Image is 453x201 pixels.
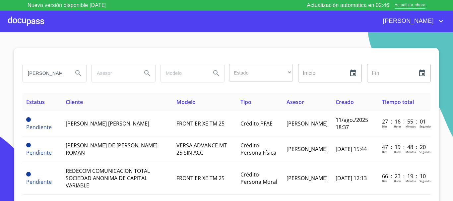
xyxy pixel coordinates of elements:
p: Horas [394,179,401,183]
span: Actualizar ahora [395,2,425,9]
p: Horas [394,150,401,154]
span: REDECOM COMUNICACION TOTAL SOCIEDAD ANONIMA DE CAPITAL VARIABLE [66,167,150,189]
p: 27 : 16 : 55 : 01 [382,118,427,125]
span: [PERSON_NAME] [287,145,328,153]
span: [PERSON_NAME] [378,16,437,26]
input: search [161,64,206,82]
span: VERSA ADVANCE MT 25 SIN ACC [176,142,227,156]
span: Creado [336,98,354,106]
span: [PERSON_NAME] [PERSON_NAME] [66,120,149,127]
div: ​ [229,64,293,82]
span: Crédito Persona Física [240,142,276,156]
span: Pendiente [26,124,52,131]
p: Nueva versión disponible [DATE] [28,1,106,9]
span: Tiempo total [382,98,414,106]
span: Pendiente [26,178,52,185]
p: Segundos [420,125,432,128]
span: Pendiente [26,117,31,122]
span: [DATE] 15:44 [336,145,367,153]
span: [PERSON_NAME] [287,120,328,127]
input: search [23,64,68,82]
p: Dias [382,125,387,128]
span: Pendiente [26,149,52,156]
button: Search [70,65,86,81]
span: 11/ago./2025 18:37 [336,116,368,131]
p: Dias [382,179,387,183]
button: Search [208,65,224,81]
p: Minutos [406,150,416,154]
p: Minutos [406,125,416,128]
button: account of current user [378,16,445,26]
span: Estatus [26,98,45,106]
p: Actualización automatica en 02:46 [307,1,389,9]
span: Pendiente [26,172,31,176]
p: Dias [382,150,387,154]
span: Crédito PFAE [240,120,273,127]
span: FRONTIER XE TM 25 [176,120,225,127]
span: Modelo [176,98,196,106]
p: Segundos [420,150,432,154]
input: search [92,64,137,82]
span: Cliente [66,98,83,106]
span: Pendiente [26,143,31,147]
span: Crédito Persona Moral [240,171,277,185]
p: Horas [394,125,401,128]
span: FRONTIER XE TM 25 [176,175,225,182]
p: Minutos [406,179,416,183]
span: [DATE] 12:13 [336,175,367,182]
span: Tipo [240,98,251,106]
p: Segundos [420,179,432,183]
span: Asesor [287,98,304,106]
button: Search [139,65,155,81]
span: [PERSON_NAME] [287,175,328,182]
span: [PERSON_NAME] DE [PERSON_NAME] ROMAN [66,142,158,156]
p: 47 : 19 : 48 : 20 [382,143,427,151]
p: 66 : 23 : 19 : 10 [382,173,427,180]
